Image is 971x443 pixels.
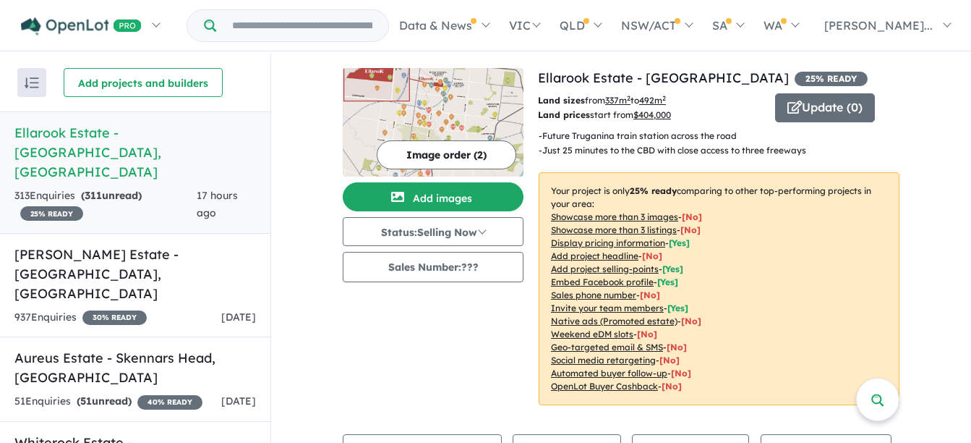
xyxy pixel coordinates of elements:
u: OpenLot Buyer Cashback [551,381,658,392]
h5: [PERSON_NAME] Estate - [GEOGRAPHIC_DATA] , [GEOGRAPHIC_DATA] [14,245,256,303]
span: 40 % READY [137,395,202,410]
span: 51 [80,395,92,408]
input: Try estate name, suburb, builder or developer [219,10,385,41]
span: [No] [659,355,680,366]
b: 25 % ready [630,185,677,196]
u: Social media retargeting [551,355,656,366]
u: Automated buyer follow-up [551,368,667,379]
u: Add project selling-points [551,263,659,274]
p: - Just 25 minutes to the CBD with close access to three freeways [539,143,818,158]
img: Ellarook Estate - Truganina [343,68,523,177]
span: [ Yes ] [662,263,683,274]
u: Showcase more than 3 listings [551,224,677,235]
button: Sales Number:??? [343,252,523,282]
p: from [538,93,764,108]
u: Weekend eDM slots [551,329,633,339]
span: [No] [671,368,691,379]
span: [No] [681,316,701,326]
u: Add project headline [551,250,638,261]
p: - Future Truganina train station across the road [539,129,818,143]
u: 337 m [605,95,630,106]
span: 25 % READY [795,72,868,86]
span: to [630,95,666,106]
u: Geo-targeted email & SMS [551,342,663,353]
span: [No] [667,342,687,353]
u: Sales phone number [551,290,636,300]
span: [PERSON_NAME]... [824,18,933,33]
u: Display pricing information [551,237,665,248]
u: Embed Facebook profile [551,277,654,287]
span: 30 % READY [82,311,147,325]
img: sort.svg [25,77,39,88]
u: Native ads (Promoted estate) [551,316,677,326]
button: Add images [343,182,523,211]
strong: ( unread) [81,189,142,202]
span: [ Yes ] [657,277,678,287]
sup: 2 [662,94,666,102]
button: Image order (2) [377,140,516,169]
button: Status:Selling Now [343,217,523,246]
sup: 2 [627,94,630,102]
h5: Aureus Estate - Skennars Head , [GEOGRAPHIC_DATA] [14,348,256,387]
u: 492 m [639,95,666,106]
span: [ No ] [642,250,662,261]
div: 937 Enquir ies [14,309,147,326]
button: Update (0) [775,93,875,122]
span: [DATE] [221,395,256,408]
span: [DATE] [221,311,256,324]
span: 25 % READY [20,206,83,221]
u: Invite your team members [551,303,664,313]
span: 17 hours ago [197,189,238,219]
span: [ No ] [682,211,702,222]
p: Your project is only comparing to other top-performing projects in your area: - - - - - - - - - -... [539,172,899,405]
b: Land prices [538,109,590,120]
span: [ Yes ] [667,303,688,313]
span: [ Yes ] [669,237,690,248]
div: 313 Enquir ies [14,187,197,222]
a: Ellarook Estate - [GEOGRAPHIC_DATA] [538,69,789,86]
span: 311 [85,189,102,202]
strong: ( unread) [77,395,132,408]
button: Add projects and builders [64,68,223,97]
b: Land sizes [538,95,585,106]
span: [ No ] [640,290,660,300]
span: [No] [662,381,682,392]
h5: Ellarook Estate - [GEOGRAPHIC_DATA] , [GEOGRAPHIC_DATA] [14,123,256,182]
u: Showcase more than 3 images [551,211,678,222]
p: start from [538,108,764,122]
u: $ 404,000 [633,109,671,120]
span: [No] [637,329,657,339]
span: [ No ] [680,224,701,235]
div: 51 Enquir ies [14,393,202,410]
img: Openlot PRO Logo White [21,17,142,35]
